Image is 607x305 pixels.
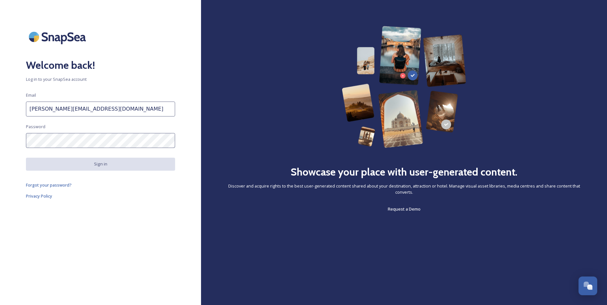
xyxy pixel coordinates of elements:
button: Open Chat [578,276,597,295]
span: Privacy Policy [26,193,52,199]
a: Request a Demo [388,205,421,213]
h2: Welcome back! [26,57,175,73]
a: Privacy Policy [26,192,175,200]
button: Sign in [26,158,175,170]
img: 63b42ca75bacad526042e722_Group%20154-p-800.png [342,26,466,148]
input: john.doe@snapsea.io [26,102,175,116]
span: Password [26,124,45,130]
h2: Showcase your place with user-generated content. [291,164,518,180]
span: Request a Demo [388,206,421,212]
img: SnapSea Logo [26,26,91,48]
span: Email [26,92,36,98]
span: Forgot your password? [26,182,72,188]
a: Forgot your password? [26,181,175,189]
span: Log in to your SnapSea account [26,76,175,82]
span: Discover and acquire rights to the best user-generated content shared about your destination, att... [227,183,581,195]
